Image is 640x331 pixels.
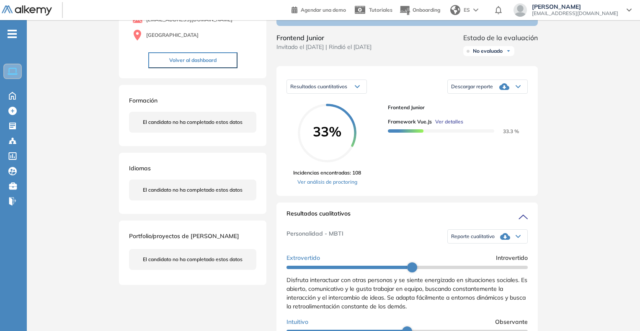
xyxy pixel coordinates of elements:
a: Agendar una demo [292,4,346,14]
span: 33.3 % [493,128,519,134]
span: Ver detalles [435,118,463,126]
span: El candidato no ha completado estos datos [143,256,243,263]
span: 33% [298,125,356,138]
button: Ver detalles [432,118,463,126]
img: Ícono de flecha [506,49,511,54]
span: [GEOGRAPHIC_DATA] [146,31,199,39]
span: Extrovertido [286,254,320,262]
span: ES [464,6,470,14]
button: Volver al dashboard [148,52,237,68]
span: Observante [495,318,528,326]
button: Onboarding [399,1,440,19]
span: [EMAIL_ADDRESS][DOMAIN_NAME] [532,10,618,17]
span: Incidencias encontradas: 108 [293,169,361,177]
span: Agendar una demo [301,7,346,13]
span: Descargar reporte [451,83,493,90]
span: Idiomas [129,164,151,172]
img: arrow [473,8,478,12]
span: Resultados cualitativos [286,209,351,223]
span: Onboarding [413,7,440,13]
span: [PERSON_NAME] [532,3,618,10]
span: Personalidad - MBTI [286,229,343,244]
span: El candidato no ha completado estos datos [143,186,243,194]
i: - [8,33,17,35]
span: Tutoriales [369,7,392,13]
span: Invitado el [DATE] | Rindió el [DATE] [276,43,372,51]
span: Frontend Junior [276,33,372,43]
span: Introvertido [496,254,528,262]
span: Framework Vue.js [388,118,432,126]
span: El candidato no ha completado estos datos [143,118,243,126]
img: world [450,5,460,15]
span: Reporte cualitativo [451,233,495,240]
a: Ver análisis de proctoring [293,178,361,186]
span: Disfruta interactuar con otras personas y se siente energizado en situaciones sociales. Es abiert... [286,276,527,310]
span: Intuitivo [286,318,308,326]
span: Estado de la evaluación [463,33,538,43]
span: No evaluado [473,48,503,54]
span: Frontend Junior [388,104,521,111]
span: Portfolio/proyectos de [PERSON_NAME] [129,232,239,240]
span: Resultados cuantitativos [290,83,347,90]
span: Formación [129,97,157,104]
img: Logo [2,5,52,16]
